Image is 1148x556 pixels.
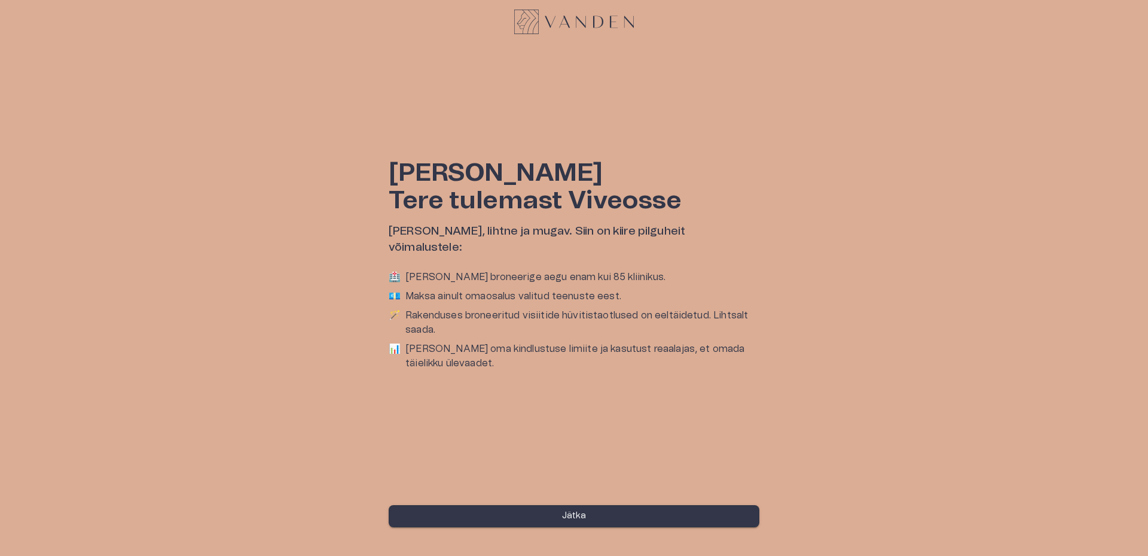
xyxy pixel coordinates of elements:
[389,342,759,370] li: 📊
[389,187,759,214] h1: Tere tulemast Viveosse
[405,308,759,337] p: Rakenduses broneeritud visiitide hüvitistaotlused on eeltäidetud. Lihtsalt saada.
[389,270,759,284] li: 🏥
[562,510,587,522] p: Jätka
[389,159,759,187] h1: [PERSON_NAME]
[389,308,759,337] li: 🪄
[389,505,759,527] button: Jätka
[389,224,759,256] h6: [PERSON_NAME], lihtne ja mugav. Siin on kiire pilguheit võimalustele:
[405,342,759,370] p: [PERSON_NAME] oma kindlustuse limiite ja kasutust reaalajas, et omada täielikku ülevaadet.
[389,289,759,303] li: 💶
[405,270,665,284] p: [PERSON_NAME] broneerige aegu enam kui 85 kliinikus.
[405,289,621,303] p: Maksa ainult omaosalus valitud teenuste eest.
